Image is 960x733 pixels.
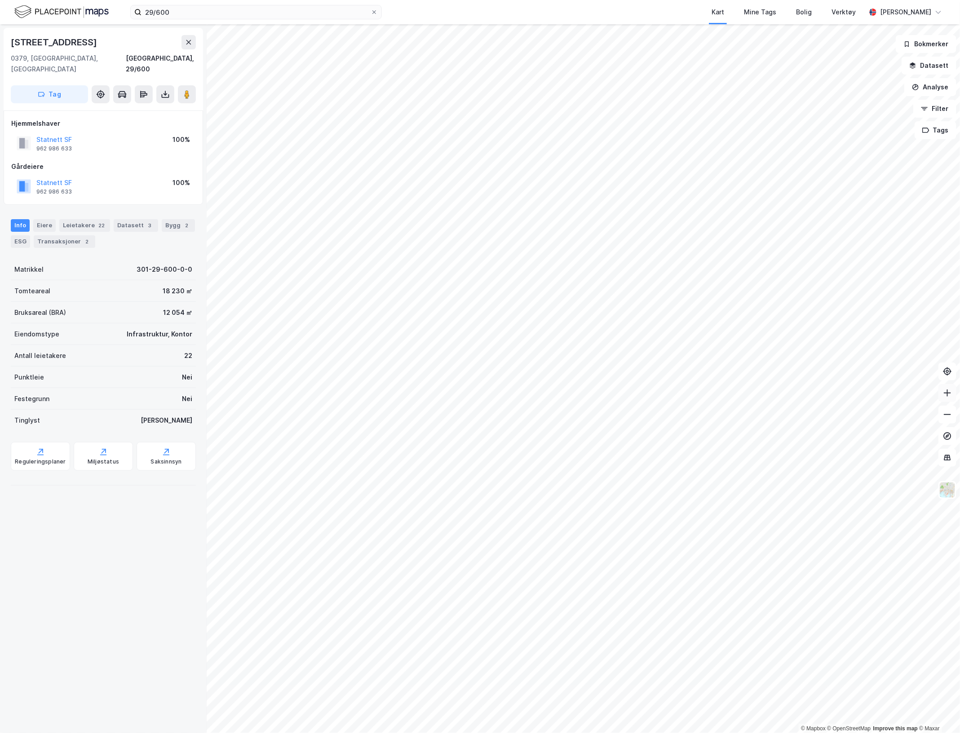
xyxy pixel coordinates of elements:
div: Bruksareal (BRA) [14,307,66,318]
div: Hjemmelshaver [11,118,195,129]
div: Reguleringsplaner [15,458,66,465]
div: 18 230 ㎡ [163,286,192,296]
div: 962 986 633 [36,188,72,195]
div: Nei [182,393,192,404]
div: [STREET_ADDRESS] [11,35,99,49]
a: Improve this map [873,725,918,732]
div: 0379, [GEOGRAPHIC_DATA], [GEOGRAPHIC_DATA] [11,53,126,75]
div: Tomteareal [14,286,50,296]
div: 22 [97,221,106,230]
div: 100% [173,134,190,145]
div: Gårdeiere [11,161,195,172]
div: Infrastruktur, Kontor [127,329,192,340]
div: [PERSON_NAME] [141,415,192,426]
div: ESG [11,235,30,248]
button: Analyse [904,78,956,96]
img: Z [939,481,956,499]
div: [PERSON_NAME] [880,7,931,18]
div: 22 [184,350,192,361]
div: Bygg [162,219,195,232]
div: Matrikkel [14,264,44,275]
div: Nei [182,372,192,383]
div: Info [11,219,30,232]
button: Tag [11,85,88,103]
button: Datasett [902,57,956,75]
div: Mine Tags [744,7,776,18]
div: Verktøy [832,7,856,18]
div: Eiendomstype [14,329,59,340]
img: logo.f888ab2527a4732fd821a326f86c7f29.svg [14,4,109,20]
button: Tags [915,121,956,139]
div: 2 [83,237,92,246]
div: 2 [182,221,191,230]
div: Bolig [796,7,812,18]
div: Punktleie [14,372,44,383]
div: Leietakere [59,219,110,232]
div: Antall leietakere [14,350,66,361]
div: Transaksjoner [34,235,95,248]
div: 3 [146,221,155,230]
div: Eiere [33,219,56,232]
div: Saksinnsyn [151,458,182,465]
div: Kart [712,7,724,18]
a: OpenStreetMap [827,725,871,732]
div: Datasett [114,219,158,232]
iframe: Chat Widget [915,690,960,733]
div: 962 986 633 [36,145,72,152]
div: 12 054 ㎡ [163,307,192,318]
div: 100% [173,177,190,188]
div: Festegrunn [14,393,49,404]
button: Bokmerker [896,35,956,53]
button: Filter [913,100,956,118]
a: Mapbox [801,725,826,732]
div: Miljøstatus [88,458,119,465]
input: Søk på adresse, matrikkel, gårdeiere, leietakere eller personer [142,5,371,19]
div: 301-29-600-0-0 [137,264,192,275]
div: [GEOGRAPHIC_DATA], 29/600 [126,53,196,75]
div: Kontrollprogram for chat [915,690,960,733]
div: Tinglyst [14,415,40,426]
